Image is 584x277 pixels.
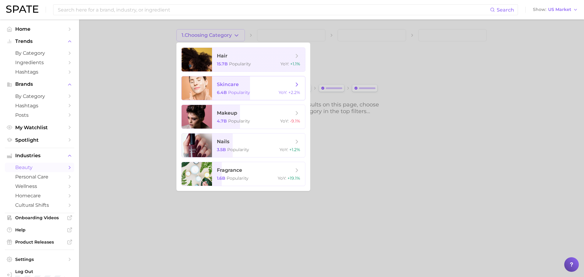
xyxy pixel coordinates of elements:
a: Spotlight [5,135,74,145]
a: cultural shifts [5,200,74,210]
span: YoY : [278,175,286,181]
a: Hashtags [5,101,74,110]
a: Posts [5,110,74,120]
a: Home [5,24,74,34]
a: Ingredients [5,58,74,67]
span: cultural shifts [15,202,64,208]
a: Hashtags [5,67,74,77]
span: 1.6b [217,175,225,181]
span: YoY : [280,118,289,124]
span: Product Releases [15,239,64,245]
span: Popularity [227,147,249,152]
span: personal care [15,174,64,180]
span: Search [497,7,514,13]
span: by Category [15,50,64,56]
span: Onboarding Videos [15,215,64,220]
span: +19.1% [287,175,300,181]
a: My Watchlist [5,123,74,132]
button: Brands [5,80,74,89]
span: nails [217,139,229,144]
a: Product Releases [5,237,74,247]
span: hair [217,53,228,59]
input: Search here for a brand, industry, or ingredient [57,5,490,15]
span: fragrance [217,167,242,173]
span: Trends [15,39,64,44]
span: Settings [15,257,64,262]
a: Onboarding Videos [5,213,74,222]
span: Popularity [229,61,251,67]
span: makeup [217,110,237,116]
span: +1.1% [290,61,300,67]
span: Spotlight [15,137,64,143]
button: ShowUS Market [531,6,579,14]
a: personal care [5,172,74,182]
img: SPATE [6,5,38,13]
span: YoY : [279,90,287,95]
span: My Watchlist [15,125,64,130]
span: Log Out [15,269,69,274]
a: Settings [5,255,74,264]
span: beauty [15,164,64,170]
span: 3.5b [217,147,226,152]
span: Help [15,227,64,233]
span: wellness [15,183,64,189]
span: 15.7b [217,61,228,67]
a: Help [5,225,74,234]
span: Popularity [228,90,250,95]
span: Popularity [227,175,249,181]
span: YoY : [280,147,288,152]
span: Posts [15,112,64,118]
span: Home [15,26,64,32]
span: US Market [548,8,571,11]
button: Trends [5,37,74,46]
button: Industries [5,151,74,160]
span: +1.2% [289,147,300,152]
span: Industries [15,153,64,158]
a: by Category [5,92,74,101]
span: by Category [15,93,64,99]
span: 6.4b [217,90,227,95]
a: beauty [5,163,74,172]
span: YoY : [280,61,289,67]
span: Popularity [228,118,250,124]
span: Brands [15,81,64,87]
a: homecare [5,191,74,200]
span: skincare [217,81,239,87]
span: Hashtags [15,103,64,109]
a: by Category [5,48,74,58]
ul: 1.Choosing Category [176,43,310,191]
span: Hashtags [15,69,64,75]
span: +2.2% [288,90,300,95]
span: Ingredients [15,60,64,65]
span: Show [533,8,546,11]
span: homecare [15,193,64,199]
span: -9.1% [290,118,300,124]
a: wellness [5,182,74,191]
span: 4.7b [217,118,227,124]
